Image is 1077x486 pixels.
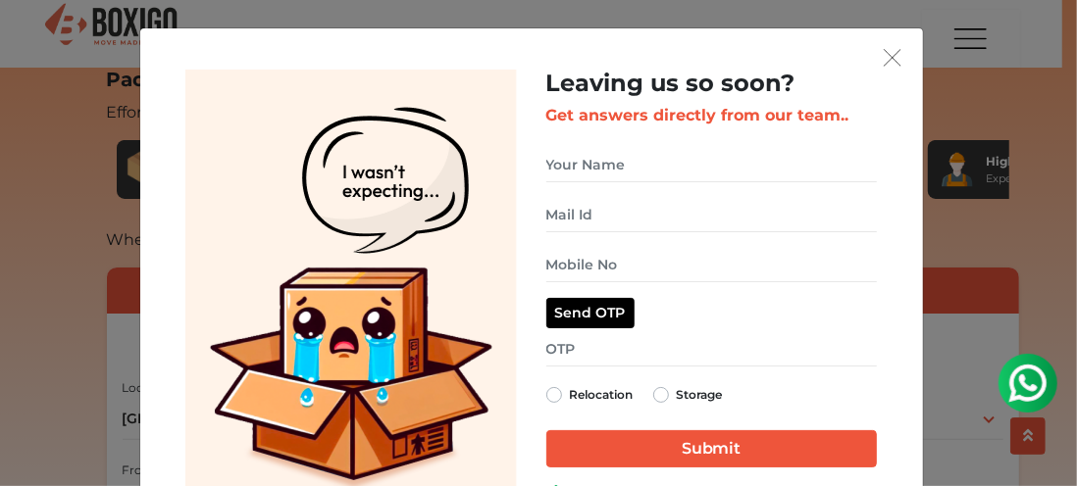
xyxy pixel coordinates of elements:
img: exit [884,49,901,67]
h3: Get answers directly from our team.. [546,106,877,124]
input: Submit [546,430,877,467]
h2: Leaving us so soon? [546,70,877,98]
label: Storage [677,383,723,407]
button: Send OTP [546,298,635,328]
input: Mobile No [546,248,877,282]
label: Relocation [570,383,634,407]
input: Your Name [546,148,877,182]
img: whatsapp-icon.svg [20,20,59,59]
input: OTP [546,332,877,366]
input: Mail Id [546,198,877,232]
